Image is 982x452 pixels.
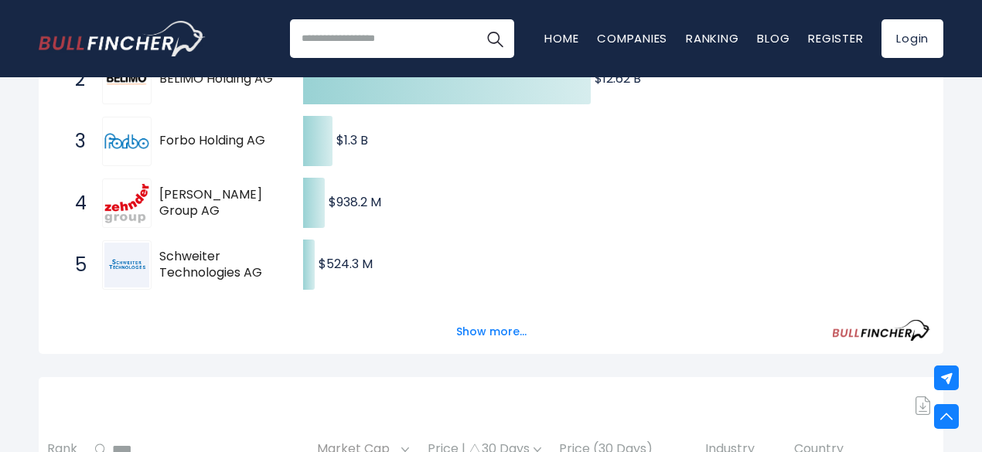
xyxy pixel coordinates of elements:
text: $12.62 B [595,70,641,87]
span: 3 [67,128,83,155]
a: Home [544,30,578,46]
span: Forbo Holding AG [159,133,276,149]
button: Search [476,19,514,58]
text: $1.3 B [336,131,368,149]
span: [PERSON_NAME] Group AG [159,187,276,219]
button: Show more... [447,319,536,345]
span: Schweiter Technologies AG [159,249,276,281]
a: Go to homepage [39,21,205,56]
img: Forbo Holding AG [104,133,149,149]
span: 2 [67,66,83,93]
img: Zehnder Group AG [104,181,149,226]
img: Bullfincher logo [39,21,206,56]
span: 4 [67,190,83,216]
text: $524.3 M [319,255,373,273]
a: Login [881,19,943,58]
a: Ranking [686,30,738,46]
a: Companies [597,30,667,46]
a: Blog [757,30,789,46]
img: BELIMO Holding AG [104,57,149,102]
span: BELIMO Holding AG [159,71,276,87]
a: Register [808,30,863,46]
text: $938.2 M [329,193,381,211]
span: 5 [67,252,83,278]
img: Schweiter Technologies AG [104,243,149,287]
